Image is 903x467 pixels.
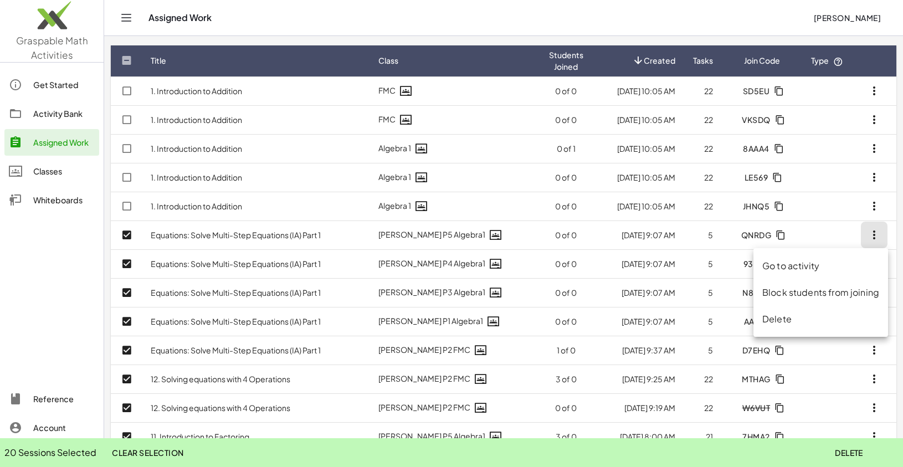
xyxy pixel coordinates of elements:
span: D7EHQ [742,345,770,355]
td: [DATE] 10:05 AM [592,163,684,192]
a: Classes [4,158,99,184]
div: Activity Bank [33,107,95,120]
span: LE569 [744,172,768,182]
td: Algebra 1 [370,192,540,220]
td: 0 of 0 [540,393,592,422]
span: Students Joined [549,49,583,73]
a: Equations: Solve Multi-Step Equations (IA) Part 1 [151,259,321,269]
span: [PERSON_NAME] [813,13,881,23]
a: Equations: Solve Multi-Step Equations (IA) Part 1 [151,288,321,297]
td: 3 of 0 [540,422,592,451]
button: Delete [826,443,872,463]
td: [DATE] 9:07 AM [592,249,684,278]
button: AAZZ7 [735,311,789,331]
button: 93PSY [734,254,790,274]
td: 0 of 0 [540,278,592,307]
a: 1. Introduction to Addition [151,201,242,211]
span: VKSDQ [742,115,771,125]
a: 1. Introduction to Addition [151,143,242,153]
td: 3 of 0 [540,365,592,393]
span: Clear Selection [112,448,184,458]
td: [PERSON_NAME] P3 Algebra1 [370,278,540,307]
span: Join Code [744,55,780,66]
td: [PERSON_NAME] P2 FMC [370,336,540,365]
a: 1. Introduction to Addition [151,115,242,125]
td: 5 [684,336,722,365]
span: 20 Sessions Selected [4,446,96,459]
span: Class [378,55,398,66]
td: 22 [684,365,722,393]
td: [DATE] 9:37 AM [592,336,684,365]
a: 11. Introduction to Factoring [151,432,249,442]
button: JHNQ5 [733,196,791,216]
td: 22 [684,105,722,134]
td: [PERSON_NAME] P5 Algebra1 [370,422,540,451]
span: Type [811,55,843,65]
td: Algebra 1 [370,163,540,192]
button: N8MTY [733,283,791,302]
div: Delete [762,312,879,326]
td: 0 of 0 [540,163,592,192]
span: QNRDG [741,230,771,240]
a: 12. Solving equations with 4 Operations [151,403,290,413]
span: 93PSY [743,259,769,269]
td: 0 of 1 [540,134,592,163]
div: Whiteboards [33,193,95,207]
td: 1 of 0 [540,336,592,365]
td: 5 [684,307,722,336]
td: [DATE] 10:05 AM [592,105,684,134]
td: 0 of 0 [540,105,592,134]
button: Toggle navigation [117,9,135,27]
a: Equations: Solve Multi-Step Equations (IA) Part 1 [151,345,321,355]
span: 8AAA4 [743,143,769,153]
td: 21 [684,422,722,451]
td: FMC [370,76,540,105]
td: [DATE] 10:05 AM [592,76,684,105]
button: Clear Selection [103,443,193,463]
td: Algebra 1 [370,134,540,163]
div: Block students from joining [762,286,879,299]
a: 12. Solving equations with 4 Operations [151,374,290,384]
button: 7HMA2 [733,427,791,447]
td: FMC [370,105,540,134]
span: MTHAG [742,374,771,384]
div: Classes [33,165,95,178]
span: 7HMA2 [742,432,770,442]
span: Created [644,55,675,66]
div: Account [33,421,95,434]
td: [DATE] 9:25 AM [592,365,684,393]
span: SD5EU [742,86,769,96]
td: [DATE] 8:00 AM [592,422,684,451]
a: Equations: Solve Multi-Step Equations (IA) Part 1 [151,230,321,240]
div: Go to activity [762,259,879,273]
td: [PERSON_NAME] P4 Algebra1 [370,249,540,278]
button: W6VUT [733,398,791,418]
td: [PERSON_NAME] P2 FMC [370,365,540,393]
td: 5 [684,220,722,249]
td: 0 of 0 [540,307,592,336]
a: Activity Bank [4,100,99,127]
td: 22 [684,134,722,163]
a: 1. Introduction to Addition [151,86,242,96]
td: 0 of 0 [540,220,592,249]
a: Get Started [4,71,99,98]
button: 8AAA4 [734,138,791,158]
button: D7EHQ [733,340,791,360]
a: Assigned Work [4,129,99,156]
button: LE569 [735,167,789,187]
button: [PERSON_NAME] [804,8,890,28]
td: [PERSON_NAME] P1 Algebra1 [370,307,540,336]
span: Graspable Math Activities [16,34,88,61]
td: 22 [684,393,722,422]
td: 0 of 0 [540,76,592,105]
td: 22 [684,76,722,105]
span: Title [151,55,166,66]
a: 1. Introduction to Addition [151,172,242,182]
span: N8MTY [742,288,770,297]
span: W6VUT [742,403,770,413]
td: 22 [684,192,722,220]
td: [DATE] 9:07 AM [592,278,684,307]
span: Tasks [693,55,713,66]
a: Account [4,414,99,441]
a: Equations: Solve Multi-Step Equations (IA) Part 1 [151,316,321,326]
